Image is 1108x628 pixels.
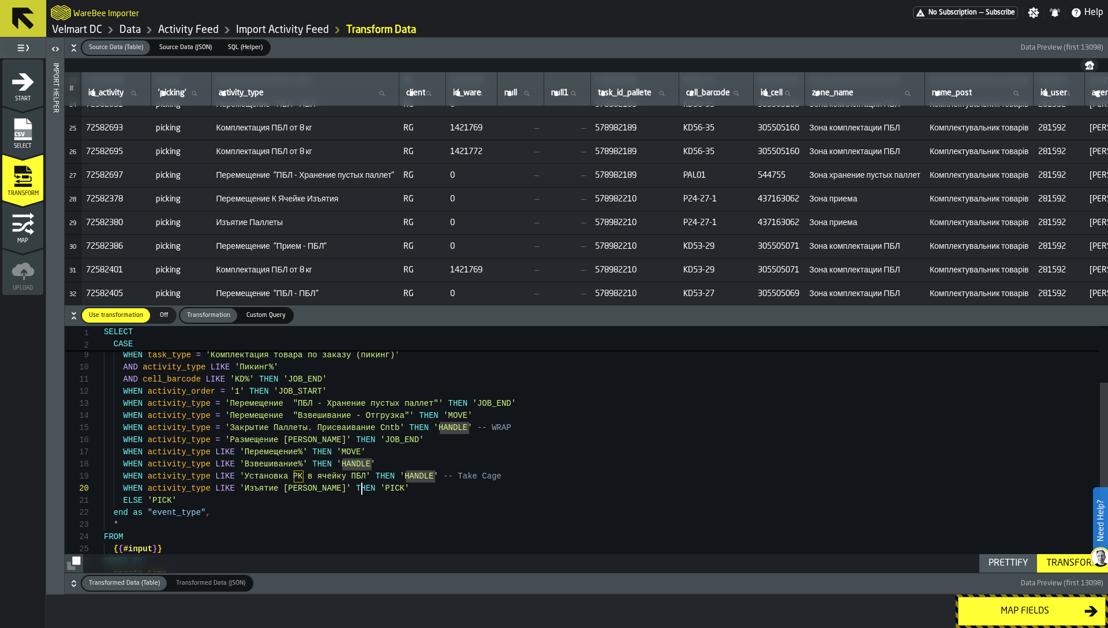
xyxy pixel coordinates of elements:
span: # [69,85,74,93]
span: LIKE [215,447,235,457]
span: Subscribe [986,9,1015,17]
span: — [501,218,539,227]
span: Комплектация ПБЛ от 8 кг [216,147,395,156]
span: Комплектувальник товарів [930,289,1029,298]
input: label [404,86,441,101]
span: picking [156,171,207,180]
span: 1 [65,327,89,339]
a: link-to-/wh/i/f27944ef-e44e-4cb8-aca8-30c52093261f/data/activity [158,24,219,36]
span: KD53-27 [683,289,748,298]
span: 28 [69,197,76,203]
span: 'JOB_END' [473,399,516,408]
span: = [215,399,220,408]
span: — [548,289,586,298]
span: 72582697 [86,171,147,180]
span: Перемещение "ПБЛ - Хранение пустых паллет" [216,171,395,180]
a: link-to-/wh/i/f27944ef-e44e-4cb8-aca8-30c52093261f/data [119,24,141,36]
span: THEN [419,411,439,420]
label: button-switch-multi-Off [151,307,177,324]
span: Data Preview (first 13098) [1021,580,1103,588]
span: — [548,218,586,227]
a: link-to-/wh/i/f27944ef-e44e-4cb8-aca8-30c52093261f/import/activity/ [236,24,329,36]
label: button-toggle-Help [1066,6,1108,20]
span: KD53-29 [683,266,748,275]
span: WHEN [123,350,143,360]
span: label [219,88,264,98]
span: activity_type [148,435,211,444]
span: — [501,171,539,180]
span: RG [403,171,441,180]
span: 'Перемещение "Взвешивание - Отгрузка"' [225,411,414,420]
span: Зона комплектации ПБЛ [809,147,920,156]
span: Комплектация ПБЛ от 8 кг [216,266,395,275]
div: thumb [169,576,252,590]
span: WHEN [123,435,143,444]
span: RG [403,218,441,227]
span: KD56-35 [683,124,748,133]
span: -- WRAP [477,423,511,432]
div: thumb [221,40,269,55]
span: Upload [2,285,43,291]
span: 578982210 [595,218,674,227]
span: activity_order [148,387,216,396]
span: 'Комплектация товара по заказу (пикинг)' [205,350,399,360]
span: Start [2,96,43,102]
label: button-switch-multi-SQL (Helper) [220,39,271,56]
span: Data Preview (first 13098) [1021,44,1103,52]
div: 13 [65,398,89,410]
span: 'KD%' [230,375,254,384]
span: THEN [409,423,429,432]
span: 25 [69,126,76,132]
span: 'Изъятие [PERSON_NAME]' [239,484,351,493]
span: Комплектувальник товарів [930,218,1029,227]
span: — [548,171,586,180]
div: thumb [82,40,150,55]
span: cell_barcode [143,375,201,384]
li: menu Upload [2,249,43,295]
span: — [548,242,586,251]
label: button-toggle-Open [47,40,63,61]
span: 72582386 [86,242,147,251]
span: LIKE [215,459,235,469]
input: label [156,86,207,101]
span: 'PICK' [380,484,409,493]
span: RG [403,266,441,275]
span: activity_type [148,399,211,408]
span: label [812,88,854,98]
span: PAL01 [683,171,748,180]
span: THEN [356,435,376,444]
span: 'Перемещение "ПБЛ - Хранение пустых паллет"' [225,399,443,408]
div: Import Helper [51,61,59,592]
span: activity_type [148,447,211,457]
span: 0 [450,218,492,227]
div: 9 [65,349,89,361]
a: link-to-/wh/i/f27944ef-e44e-4cb8-aca8-30c52093261f/pricing/ [913,6,1018,19]
span: task_type [148,350,192,360]
button: button- [65,554,83,573]
span: Зона комплектации ПБЛ [809,266,920,275]
span: KD56-35 [683,147,748,156]
span: 281592 [1038,289,1080,298]
input: label [451,86,492,101]
span: Зона приема [809,218,920,227]
span: RG [403,242,441,251]
span: RG [403,195,441,204]
span: 'HANDLE' [336,459,375,469]
span: 305505160 [758,147,800,156]
span: Select [2,143,43,149]
span: label [158,88,186,98]
span: 0 [450,195,492,204]
span: THEN [356,484,376,493]
span: 437163062 [758,195,800,204]
span: Комплектувальник товарів [930,147,1029,156]
div: Prettify [984,556,1032,570]
span: WHEN [123,447,143,457]
span: Transform [2,190,43,197]
div: thumb [152,308,175,323]
span: 2 [65,339,89,352]
input: label [502,86,539,101]
div: 17 [65,446,89,458]
span: Transformed Data (JSON) [171,578,250,588]
li: menu Transform [2,154,43,200]
span: '1' [230,387,244,396]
